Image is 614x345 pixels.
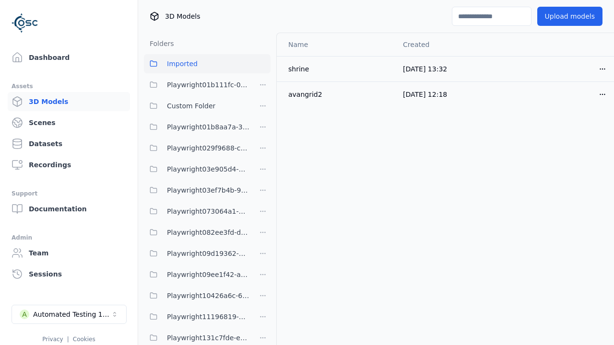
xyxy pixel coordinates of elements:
[8,243,130,263] a: Team
[20,310,29,319] div: A
[12,305,127,324] button: Select a workspace
[8,199,130,218] a: Documentation
[167,227,249,238] span: Playwright082ee3fd-d900-46a1-ac38-5b58dec680c1
[144,202,249,221] button: Playwright073064a1-25dc-42be-bd5d-9b023c0ea8dd
[8,134,130,153] a: Datasets
[144,75,249,94] button: Playwright01b111fc-024f-466d-9bae-c06bfb571c6d
[42,336,63,343] a: Privacy
[144,117,249,137] button: Playwright01b8aa7a-308b-4bdf-94f5-f3ea618c1f40
[144,138,249,158] button: Playwright029f9688-c328-482d-9c42-3b0c529f8514
[288,64,388,74] div: shrine
[144,244,249,263] button: Playwright09d19362-d6b5-4945-b4e5-b2ff4a555945
[167,184,249,196] span: Playwright03ef7b4b-9508-47f0-8afd-5e0ec78663fc
[167,332,249,344] span: Playwright131c7fde-e666-4f3e-be7e-075966dc97bc
[167,206,249,217] span: Playwright073064a1-25dc-42be-bd5d-9b023c0ea8dd
[167,121,249,133] span: Playwright01b8aa7a-308b-4bdf-94f5-f3ea618c1f40
[167,58,198,69] span: Imported
[8,113,130,132] a: Scenes
[167,142,249,154] span: Playwright029f9688-c328-482d-9c42-3b0c529f8514
[403,91,447,98] span: [DATE] 12:18
[8,155,130,174] a: Recordings
[67,336,69,343] span: |
[167,311,249,322] span: Playwright11196819-8d27-4e14-8037-dd19b5016d6e
[537,7,602,26] button: Upload models
[167,269,249,280] span: Playwright09ee1f42-a914-43b3-abf1-e7ca57cf5f96
[144,181,249,200] button: Playwright03ef7b4b-9508-47f0-8afd-5e0ec78663fc
[8,264,130,284] a: Sessions
[144,96,249,115] button: Custom Folder
[144,286,249,305] button: Playwright10426a6c-6381-4468-a72c-58922bb6cc00
[144,160,249,179] button: Playwright03e905d4-0135-4922-94e2-0c56aa41bf04
[167,290,249,301] span: Playwright10426a6c-6381-4468-a72c-58922bb6cc00
[8,92,130,111] a: 3D Models
[167,163,249,175] span: Playwright03e905d4-0135-4922-94e2-0c56aa41bf04
[12,188,126,199] div: Support
[165,11,200,21] span: 3D Models
[167,248,249,259] span: Playwright09d19362-d6b5-4945-b4e5-b2ff4a555945
[33,310,111,319] div: Automated Testing 1 - Playwright
[144,223,249,242] button: Playwright082ee3fd-d900-46a1-ac38-5b58dec680c1
[8,48,130,67] a: Dashboard
[167,79,249,91] span: Playwright01b111fc-024f-466d-9bae-c06bfb571c6d
[395,33,504,56] th: Created
[144,265,249,284] button: Playwright09ee1f42-a914-43b3-abf1-e7ca57cf5f96
[167,100,215,112] span: Custom Folder
[277,33,395,56] th: Name
[403,65,447,73] span: [DATE] 13:32
[73,336,95,343] a: Cookies
[144,307,249,326] button: Playwright11196819-8d27-4e14-8037-dd19b5016d6e
[12,10,38,36] img: Logo
[144,54,271,73] button: Imported
[12,80,126,92] div: Assets
[12,232,126,243] div: Admin
[144,39,174,48] h3: Folders
[288,90,388,99] div: avangrid2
